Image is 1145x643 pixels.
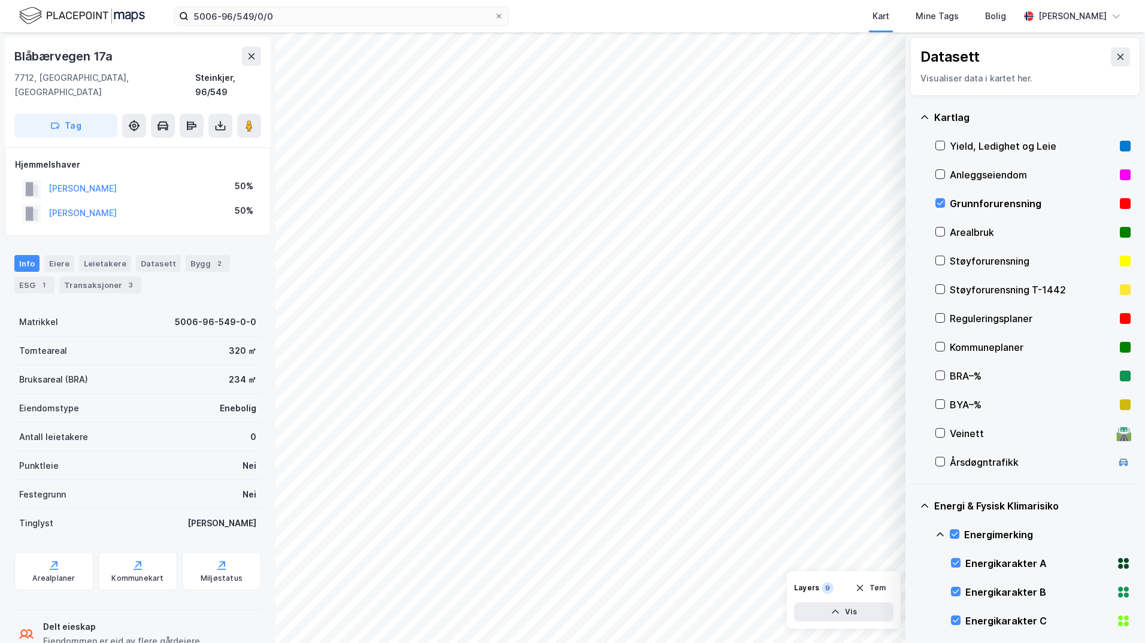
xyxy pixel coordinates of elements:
div: Årsdøgntrafikk [950,455,1111,469]
div: 320 ㎡ [229,344,256,358]
div: 234 ㎡ [229,372,256,387]
div: Visualiser data i kartet her. [920,71,1130,86]
div: Info [14,255,40,272]
div: Nei [243,487,256,502]
div: Datasett [920,47,980,66]
div: Enebolig [220,401,256,415]
div: Energi & Fysisk Klimarisiko [934,499,1131,513]
div: Datasett [136,255,181,272]
input: Søk på adresse, matrikkel, gårdeiere, leietakere eller personer [189,7,494,25]
div: Arealbruk [950,225,1115,239]
div: Eiendomstype [19,401,79,415]
div: Veinett [950,426,1111,441]
div: Transaksjoner [59,277,141,293]
div: Kart [873,9,889,23]
div: 2 [213,257,225,269]
div: Bygg [186,255,230,272]
div: 7712, [GEOGRAPHIC_DATA], [GEOGRAPHIC_DATA] [14,71,195,99]
button: Tøm [847,578,893,597]
div: Reguleringsplaner [950,311,1115,326]
div: Leietakere [79,255,131,272]
div: Bolig [985,9,1006,23]
div: Yield, Ledighet og Leie [950,139,1115,153]
div: Festegrunn [19,487,66,502]
div: 50% [235,179,253,193]
div: Blåbærvegen 17a [14,47,115,66]
div: Energimerking [964,527,1131,542]
div: 5006-96-549-0-0 [175,315,256,329]
iframe: Chat Widget [1085,586,1145,643]
button: Tag [14,114,117,138]
div: Eiere [44,255,74,272]
div: Punktleie [19,459,59,473]
div: Miljøstatus [201,574,243,583]
div: Støyforurensning T-1442 [950,283,1115,297]
div: Antall leietakere [19,430,88,444]
div: Arealplaner [32,574,75,583]
div: Hjemmelshaver [15,157,260,172]
div: Kommunekart [111,574,163,583]
div: Matrikkel [19,315,58,329]
div: Mine Tags [916,9,959,23]
div: Nei [243,459,256,473]
div: Energikarakter B [965,585,1111,599]
div: Energikarakter C [965,614,1111,628]
div: Energikarakter A [965,556,1111,571]
div: 50% [235,204,253,218]
div: 9 [822,582,834,594]
div: Støyforurensning [950,254,1115,268]
div: Delt eieskap [43,620,200,634]
div: Kartlag [934,110,1131,125]
div: ESG [14,277,54,293]
div: Tinglyst [19,516,53,530]
div: 1 [38,279,50,291]
div: [PERSON_NAME] [187,516,256,530]
div: BRA–% [950,369,1115,383]
div: Kommuneplaner [950,340,1115,354]
div: 🛣️ [1116,426,1132,441]
div: Tomteareal [19,344,67,358]
img: logo.f888ab2527a4732fd821a326f86c7f29.svg [19,5,145,26]
div: Grunnforurensning [950,196,1115,211]
div: [PERSON_NAME] [1038,9,1107,23]
div: Anleggseiendom [950,168,1115,182]
button: Vis [794,602,893,621]
div: Steinkjer, 96/549 [195,71,261,99]
div: Bruksareal (BRA) [19,372,88,387]
div: 0 [250,430,256,444]
div: BYA–% [950,398,1115,412]
div: Layers [794,583,819,593]
div: 3 [125,279,137,291]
